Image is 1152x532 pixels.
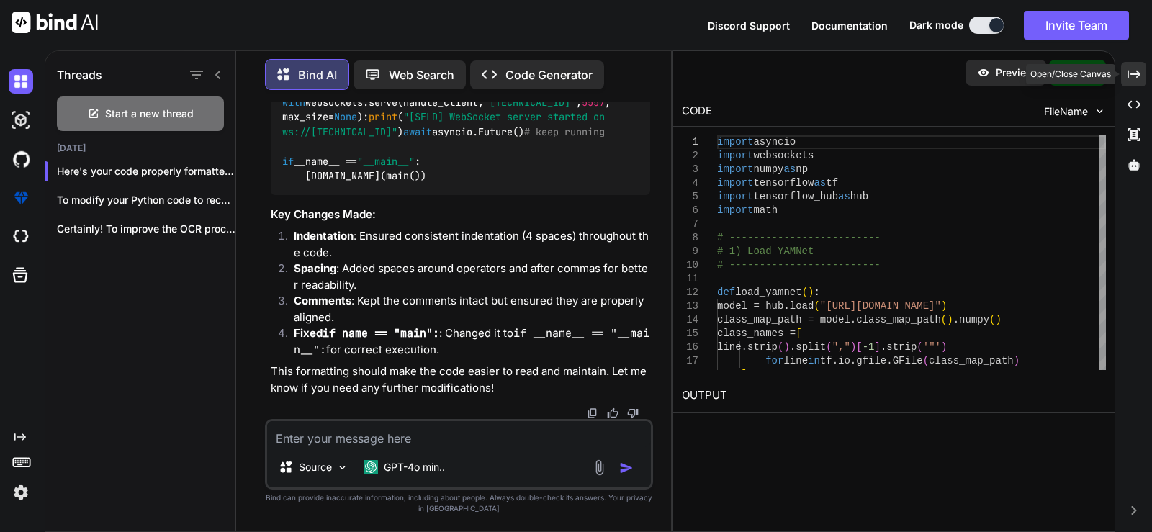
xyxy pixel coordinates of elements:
[941,300,947,312] span: )
[389,66,454,84] p: Web Search
[717,300,814,312] span: model = hub.load
[9,108,33,132] img: darkAi-studio
[717,204,753,216] span: import
[856,341,862,353] span: [
[282,111,611,138] span: "[SELD] WebSocket server started on ws://[TECHNICAL_ID]"
[953,314,989,325] span: .numpy
[802,287,808,298] span: (
[717,150,753,161] span: import
[505,66,593,84] p: Code Generator
[717,314,941,325] span: class_map_path = model.class_map_path
[1024,11,1129,40] button: Invite Team
[923,341,941,353] span: '"'
[811,18,888,33] button: Documentation
[811,19,888,32] span: Documentation
[403,125,432,138] span: await
[682,258,698,272] div: 10
[282,293,650,325] li: : Kept the comments intact but ensured they are properly aligned.
[753,136,796,148] span: asyncio
[9,69,33,94] img: darkChat
[57,164,235,179] p: Here's your code properly formatted with...
[996,314,1002,325] span: )
[682,176,698,190] div: 4
[282,155,294,168] span: if
[796,328,801,339] span: [
[57,222,235,236] p: Certainly! To improve the OCR processing in...
[582,96,605,109] span: 5557
[524,125,605,138] span: # keep running
[826,341,832,353] span: (
[294,326,439,340] strong: Fixed
[627,407,639,419] img: dislike
[682,368,698,382] div: 18
[935,300,941,312] span: "
[977,66,990,79] img: preview
[682,103,712,120] div: CODE
[820,300,826,312] span: "
[790,341,826,353] span: .split
[808,355,820,366] span: in
[294,294,351,307] strong: Comments
[717,136,753,148] span: import
[717,328,796,339] span: class_names =
[753,191,838,202] span: tensorflow_hub
[708,18,790,33] button: Discord Support
[271,364,650,396] p: This formatting should make the code easier to read and maintain. Let me know if you need any fur...
[619,461,634,475] img: icon
[717,287,735,298] span: def
[863,341,875,353] span: -1
[881,341,917,353] span: .strip
[45,143,235,154] h2: [DATE]
[265,492,653,514] p: Bind can provide inaccurate information, including about people. Always double-check its answers....
[717,232,881,243] span: # -------------------------
[384,460,445,474] p: GPT-4o min..
[105,107,194,121] span: Start a new thread
[850,191,868,202] span: hub
[682,190,698,204] div: 5
[753,150,814,161] span: websockets
[947,314,953,325] span: )
[814,177,826,189] span: as
[682,354,698,368] div: 17
[282,325,650,358] li: : Changed it to for correct execution.
[783,355,808,366] span: line
[783,341,789,353] span: )
[591,459,608,476] img: attachment
[850,341,856,353] span: )
[587,407,598,419] img: copy
[941,314,947,325] span: (
[12,12,98,33] img: Bind AI
[682,313,698,327] div: 14
[742,369,747,380] span: ]
[838,191,850,202] span: as
[875,341,881,353] span: ]
[282,228,650,261] li: : Ensured consistent indentation (4 spaces) throughout the code.
[673,379,1115,412] h2: OUTPUT
[989,314,995,325] span: (
[717,341,778,353] span: line.strip
[682,272,698,286] div: 11
[323,326,439,341] code: if name == "main":
[294,326,649,357] code: if __name__ == "__main__":
[1094,105,1106,117] img: chevron down
[682,149,698,163] div: 2
[753,163,783,175] span: numpy
[796,163,808,175] span: np
[753,177,814,189] span: tensorflow
[941,341,947,353] span: )
[484,96,576,109] span: "[TECHNICAL_ID]"
[336,461,348,474] img: Pick Models
[735,287,801,298] span: load_yamnet
[1026,64,1115,84] div: Open/Close Canvas
[57,66,102,84] h1: Threads
[682,327,698,341] div: 15
[996,66,1035,80] p: Preview
[282,96,305,109] span: with
[783,163,796,175] span: as
[9,186,33,210] img: premium
[682,163,698,176] div: 3
[607,407,618,419] img: like
[369,111,397,124] span: print
[294,261,336,275] strong: Spacing
[294,229,354,243] strong: Indentation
